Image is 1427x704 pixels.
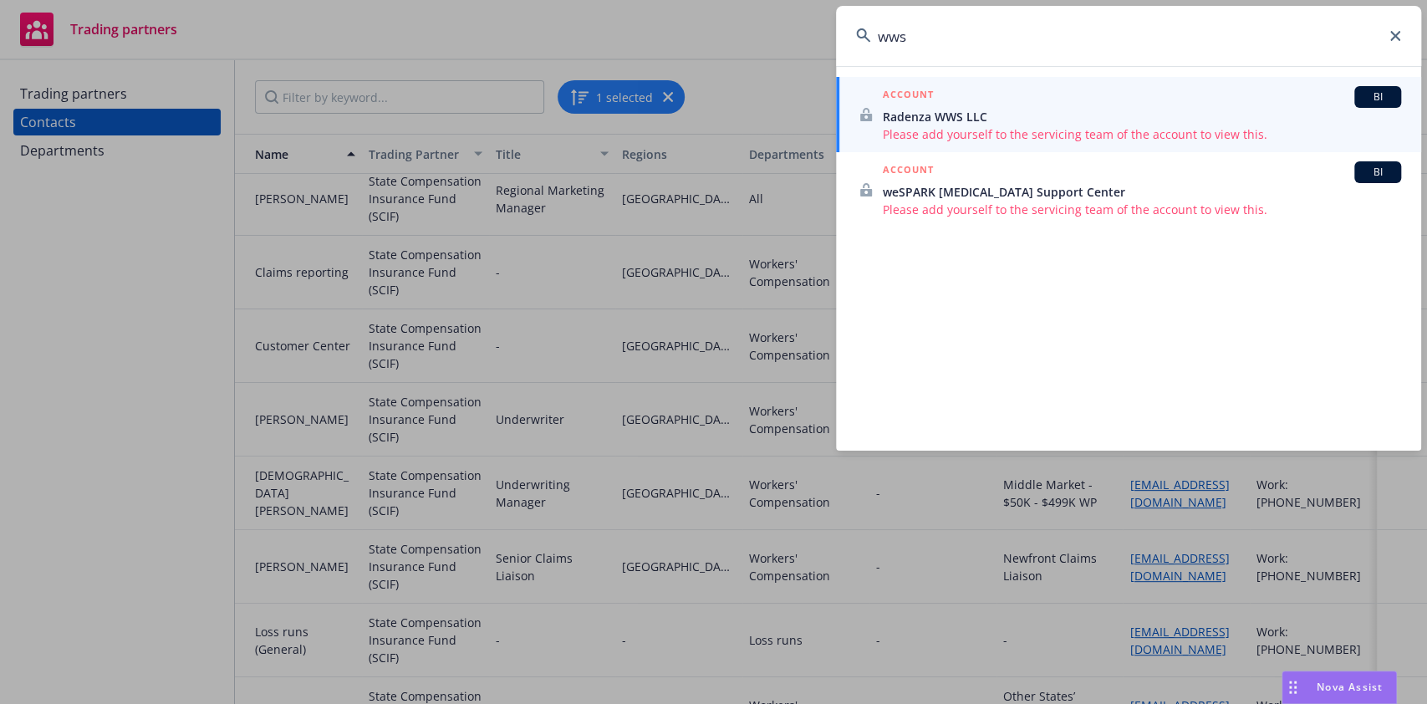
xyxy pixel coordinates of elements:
[1282,671,1397,704] button: Nova Assist
[883,125,1401,143] span: Please add yourself to the servicing team of the account to view this.
[1361,89,1394,105] span: BI
[1282,671,1303,703] div: Drag to move
[883,183,1401,201] span: weSPARK [MEDICAL_DATA] Support Center
[836,6,1421,66] input: Search...
[1361,165,1394,180] span: BI
[836,152,1421,227] a: ACCOUNTBIweSPARK [MEDICAL_DATA] Support CenterPlease add yourself to the servicing team of the ac...
[883,201,1401,218] span: Please add yourself to the servicing team of the account to view this.
[1317,680,1383,694] span: Nova Assist
[836,77,1421,152] a: ACCOUNTBIRadenza WWS LLCPlease add yourself to the servicing team of the account to view this.
[883,86,934,106] h5: ACCOUNT
[883,161,934,181] h5: ACCOUNT
[883,108,1401,125] span: Radenza WWS LLC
